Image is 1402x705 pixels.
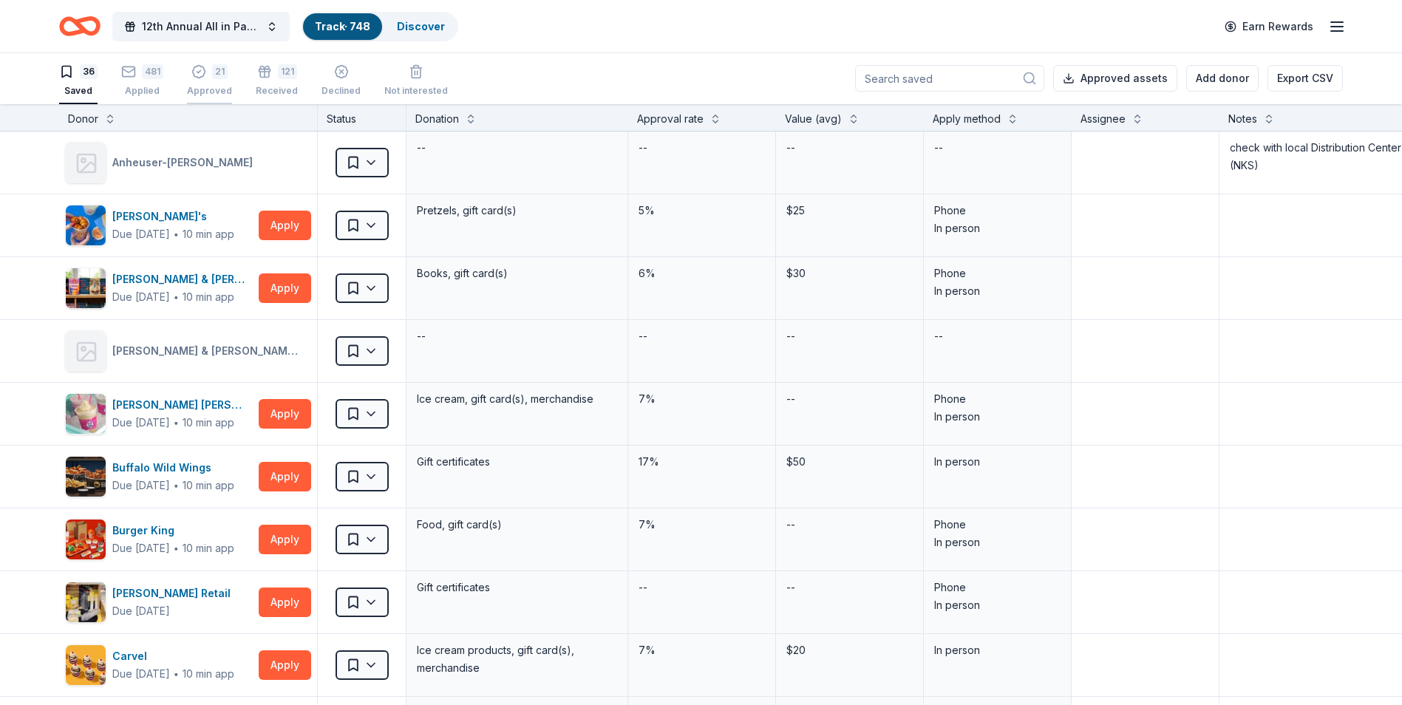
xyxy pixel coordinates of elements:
[142,18,260,35] span: 12th Annual All in Paddle Raffle
[637,452,766,472] div: 17%
[173,479,180,491] span: ∙
[173,542,180,554] span: ∙
[256,85,298,97] div: Received
[934,408,1061,426] div: In person
[934,579,1061,596] div: Phone
[112,154,259,171] div: Anheuser-[PERSON_NAME]
[66,394,106,434] img: Image for Baskin Robbins
[259,650,311,680] button: Apply
[1228,110,1257,128] div: Notes
[121,85,163,97] div: Applied
[415,514,619,535] div: Food, gift card(s)
[59,58,98,104] button: 36Saved
[65,644,253,686] button: Image for CarvelCarvelDue [DATE]∙10 min app
[183,667,234,681] div: 10 min app
[112,539,170,557] div: Due [DATE]
[785,389,797,409] div: --
[112,288,170,306] div: Due [DATE]
[66,520,106,559] img: Image for Burger King
[785,514,797,535] div: --
[397,20,445,33] a: Discover
[112,225,170,243] div: Due [DATE]
[256,58,298,104] button: 121Received
[112,208,234,225] div: [PERSON_NAME]'s
[933,137,945,158] div: --
[785,452,914,472] div: $50
[66,457,106,497] img: Image for Buffalo Wild Wings
[259,525,311,554] button: Apply
[637,514,766,535] div: 7%
[65,582,253,623] button: Image for Calvert Retail[PERSON_NAME] RetailDue [DATE]
[934,641,1061,659] div: In person
[415,200,619,221] div: Pretzels, gift card(s)
[785,200,914,221] div: $25
[934,516,1061,534] div: Phone
[259,399,311,429] button: Apply
[65,519,253,560] button: Image for Burger KingBurger KingDue [DATE]∙10 min app
[142,64,163,79] div: 481
[933,110,1001,128] div: Apply method
[121,58,163,104] button: 481Applied
[318,104,406,131] div: Status
[173,228,180,240] span: ∙
[112,522,234,539] div: Burger King
[112,459,234,477] div: Buffalo Wild Wings
[65,268,253,309] button: Image for Barnes & Noble[PERSON_NAME] & [PERSON_NAME]Due [DATE]∙10 min app
[65,205,253,246] button: Image for Auntie Anne's [PERSON_NAME]'sDue [DATE]∙10 min app
[933,326,945,347] div: --
[68,110,98,128] div: Donor
[321,58,361,104] button: Declined
[415,137,427,158] div: --
[302,12,458,41] button: Track· 748Discover
[59,85,98,97] div: Saved
[66,205,106,245] img: Image for Auntie Anne's
[59,9,101,44] a: Home
[315,20,370,33] a: Track· 748
[112,585,236,602] div: [PERSON_NAME] Retail
[259,587,311,617] button: Apply
[415,640,619,678] div: Ice cream products, gift card(s), merchandise
[934,596,1061,614] div: In person
[173,290,180,303] span: ∙
[1186,65,1259,92] button: Add donor
[415,110,459,128] div: Donation
[112,647,234,665] div: Carvel
[637,137,649,158] div: --
[183,290,234,304] div: 10 min app
[173,667,180,680] span: ∙
[637,263,766,284] div: 6%
[785,640,914,661] div: $20
[637,640,766,661] div: 7%
[112,602,170,620] div: Due [DATE]
[415,577,619,598] div: Gift certificates
[112,665,170,683] div: Due [DATE]
[415,263,619,284] div: Books, gift card(s)
[278,64,297,79] div: 121
[259,211,311,240] button: Apply
[112,270,253,288] div: [PERSON_NAME] & [PERSON_NAME]
[415,326,427,347] div: --
[637,200,766,221] div: 5%
[934,534,1061,551] div: In person
[384,85,448,97] div: Not interested
[183,415,234,430] div: 10 min app
[1267,65,1343,92] button: Export CSV
[785,263,914,284] div: $30
[112,477,170,494] div: Due [DATE]
[112,414,170,432] div: Due [DATE]
[785,137,797,158] div: --
[66,645,106,685] img: Image for Carvel
[637,326,649,347] div: --
[934,219,1061,237] div: In person
[1081,110,1126,128] div: Assignee
[112,396,253,414] div: [PERSON_NAME] [PERSON_NAME]
[1053,65,1177,92] button: Approved assets
[173,416,180,429] span: ∙
[187,58,232,104] button: 21Approved
[785,326,797,347] div: --
[212,64,228,79] div: 21
[183,541,234,556] div: 10 min app
[934,453,1061,471] div: In person
[66,268,106,308] img: Image for Barnes & Noble
[785,110,842,128] div: Value (avg)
